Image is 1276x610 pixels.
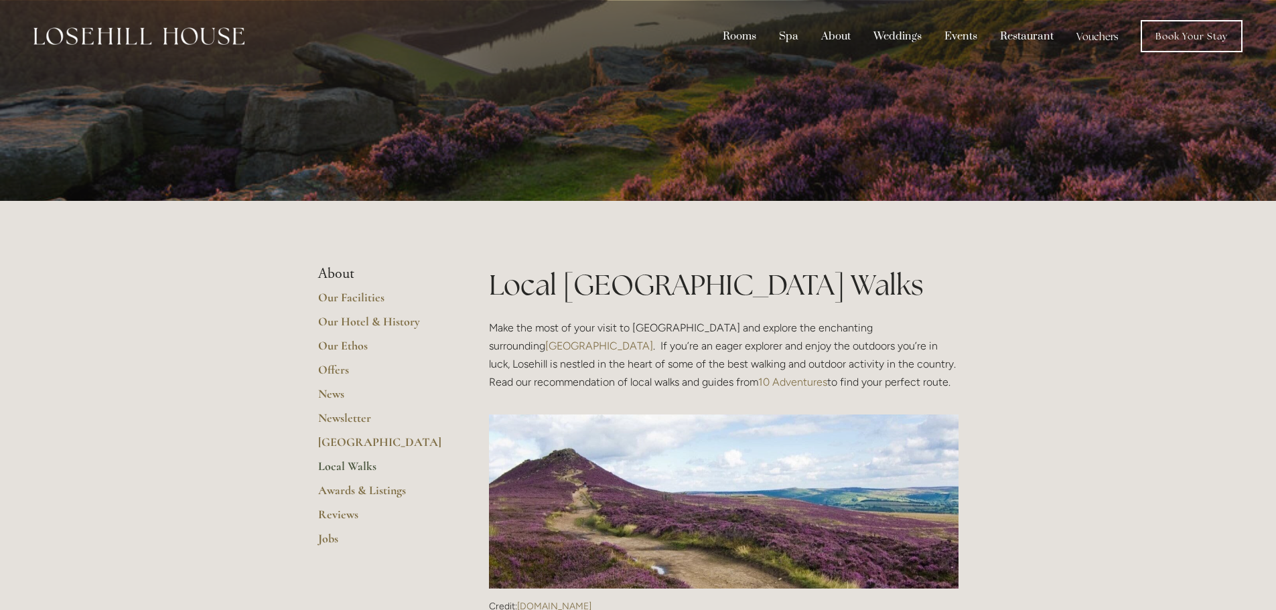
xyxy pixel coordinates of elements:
[811,23,861,49] div: About
[318,435,446,459] a: [GEOGRAPHIC_DATA]
[318,507,446,531] a: Reviews
[318,410,446,435] a: Newsletter
[489,265,959,305] h1: Local [GEOGRAPHIC_DATA] Walks
[318,314,446,338] a: Our Hotel & History
[318,338,446,362] a: Our Ethos
[318,459,446,483] a: Local Walks
[1141,20,1243,52] a: Book Your Stay
[318,362,446,386] a: Offers
[318,265,446,283] li: About
[769,23,808,49] div: Spa
[318,290,446,314] a: Our Facilities
[1066,23,1129,49] a: Vouchers
[990,23,1064,49] div: Restaurant
[318,386,446,410] a: News
[863,23,932,49] div: Weddings
[489,414,959,589] img: Credit: 10adventures.com
[758,376,827,388] a: 10 Adventures
[489,319,959,392] p: Make the most of your visit to [GEOGRAPHIC_DATA] and explore the enchanting surrounding . If you’...
[713,23,766,49] div: Rooms
[934,23,987,49] div: Events
[33,27,244,45] img: Losehill House
[318,531,446,555] a: Jobs
[545,339,653,352] a: [GEOGRAPHIC_DATA]
[318,483,446,507] a: Awards & Listings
